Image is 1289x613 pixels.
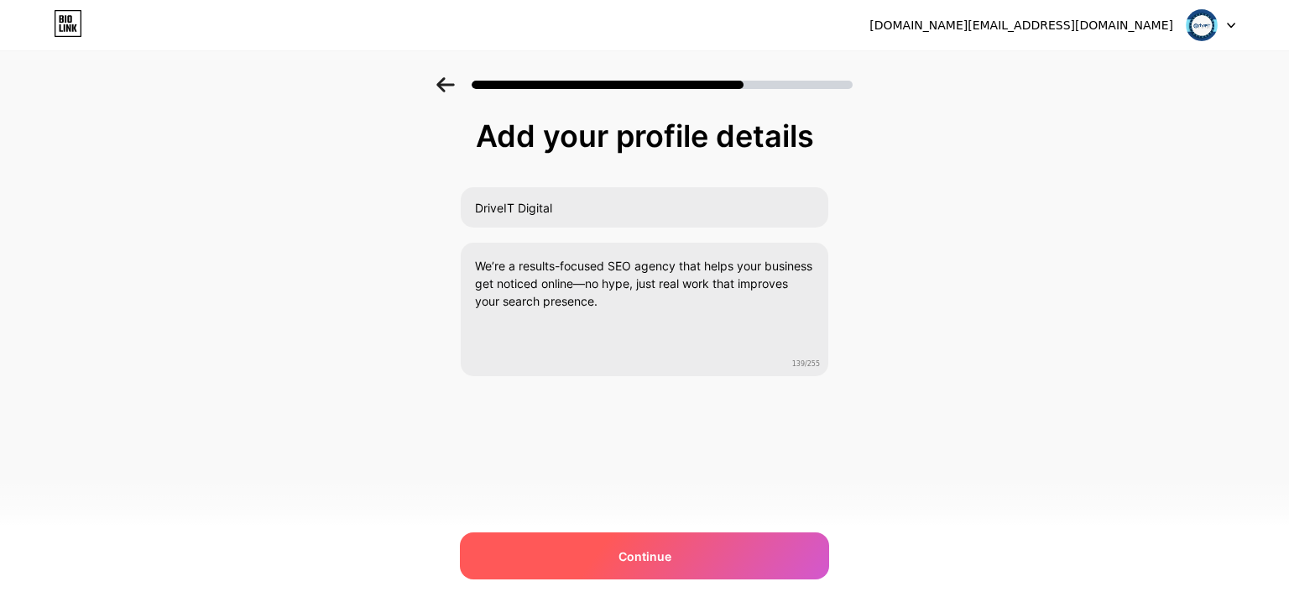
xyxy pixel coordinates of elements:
[461,187,828,228] input: Your name
[1186,9,1218,41] img: driveit_digital
[792,359,820,369] span: 139/255
[468,119,821,153] div: Add your profile details
[618,548,671,565] span: Continue
[869,17,1173,34] div: [DOMAIN_NAME][EMAIL_ADDRESS][DOMAIN_NAME]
